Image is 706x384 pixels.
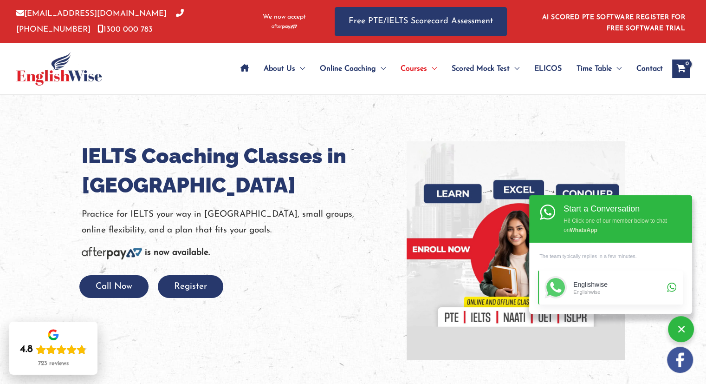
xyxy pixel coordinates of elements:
[320,53,376,85] span: Online Coaching
[401,53,427,85] span: Courses
[263,13,306,22] span: We now accept
[510,53,519,85] span: Menu Toggle
[407,141,625,360] img: banner-new-img
[444,53,527,85] a: Scored Mock TestMenu Toggle
[264,53,295,85] span: About Us
[145,248,210,257] b: is now available.
[79,275,149,298] button: Call Now
[335,7,507,36] a: Free PTE/IELTS Scorecard Assessment
[158,282,223,291] a: Register
[38,360,69,367] div: 723 reviews
[636,53,663,85] span: Contact
[452,53,510,85] span: Scored Mock Test
[16,10,167,18] a: [EMAIL_ADDRESS][DOMAIN_NAME]
[82,207,393,238] p: Practice for IELTS your way in [GEOGRAPHIC_DATA], small groups, online flexibility, and a plan th...
[542,14,686,32] a: AI SCORED PTE SOFTWARE REGISTER FOR FREE SOFTWARE TRIAL
[570,227,597,233] strong: WhatsApp
[538,249,683,264] div: The team typically replies in a few minutes.
[20,343,33,356] div: 4.8
[97,26,153,33] a: 1300 000 783
[573,281,664,289] div: Englishwise
[82,141,393,200] h1: IELTS Coaching Classes in [GEOGRAPHIC_DATA]
[82,247,142,259] img: Afterpay-Logo
[569,53,629,85] a: Time TableMenu Toggle
[537,7,690,37] aside: Header Widget 1
[312,53,393,85] a: Online CoachingMenu Toggle
[573,288,664,295] div: Englishwise
[667,347,693,373] img: white-facebook.png
[79,282,149,291] a: Call Now
[158,275,223,298] button: Register
[538,271,683,305] a: EnglishwiseEnglishwise
[672,60,690,78] a: View Shopping Cart, empty
[295,53,305,85] span: Menu Toggle
[20,343,87,356] div: Rating: 4.8 out of 5
[256,53,312,85] a: About UsMenu Toggle
[233,53,663,85] nav: Site Navigation: Main Menu
[16,52,102,86] img: cropped-ew-logo
[534,53,562,85] span: ELICOS
[527,53,569,85] a: ELICOS
[564,202,672,214] div: Start a Conversation
[576,53,612,85] span: Time Table
[612,53,622,85] span: Menu Toggle
[564,214,672,235] div: Hi! Click one of our member below to chat on
[629,53,663,85] a: Contact
[272,24,297,29] img: Afterpay-Logo
[16,10,184,33] a: [PHONE_NUMBER]
[376,53,386,85] span: Menu Toggle
[427,53,437,85] span: Menu Toggle
[393,53,444,85] a: CoursesMenu Toggle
